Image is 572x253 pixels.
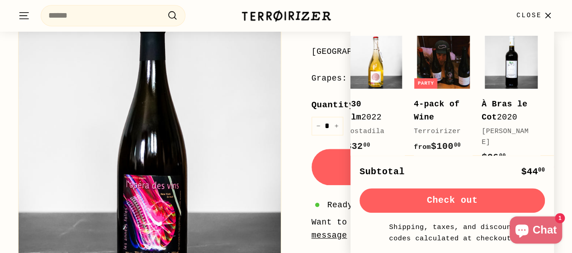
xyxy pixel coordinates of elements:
[414,100,459,122] b: 4-pack of Wine
[312,72,554,85] div: Grapes: [PERSON_NAME] d'Aunis & Chenin Blanc
[482,126,531,148] div: [PERSON_NAME]
[346,126,396,137] div: Costadila
[359,188,545,213] button: Check out
[499,153,506,159] sup: 00
[414,126,463,137] div: Terroirizer
[327,199,393,212] span: Ready to ship
[516,10,542,20] span: Close
[414,33,473,163] a: Party 4-pack of Wine Terroirizer
[387,222,518,244] small: Shipping, taxes, and discount codes calculated at checkout.
[330,117,343,135] button: Increase item quantity by one
[414,78,438,89] div: Party
[511,2,559,29] button: Close
[482,152,506,162] span: $26
[538,167,545,173] sup: 00
[363,142,370,148] sup: 00
[346,141,370,152] span: $32
[521,165,545,179] div: $44
[414,143,431,151] span: from
[482,98,531,124] div: 2020
[359,165,405,179] div: Subtotal
[312,117,325,135] button: Reduce item quantity by one
[312,216,554,242] li: Want to special order this item?
[482,100,527,122] b: À Bras le Cot
[346,33,405,163] a: 330 slm2022Costadila
[312,117,343,135] input: quantity
[454,142,461,148] sup: 00
[482,33,540,174] a: À Bras le Cot2020[PERSON_NAME]
[346,98,396,124] div: 2022
[346,100,361,122] b: 330 slm
[312,98,554,112] label: Quantity
[312,149,554,185] button: Add to cart
[312,45,554,58] div: [GEOGRAPHIC_DATA], [GEOGRAPHIC_DATA]
[507,216,565,246] inbox-online-store-chat: Shopify online store chat
[414,141,461,152] span: $100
